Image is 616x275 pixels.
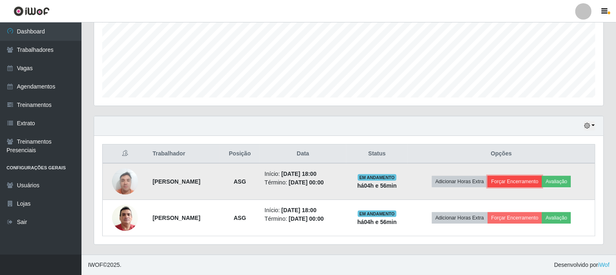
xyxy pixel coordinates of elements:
img: 1717722421644.jpeg [112,200,138,235]
strong: há 04 h e 56 min [357,219,397,225]
li: Início: [264,206,341,215]
span: EM ANDAMENTO [358,211,396,217]
time: [DATE] 18:00 [282,171,317,177]
time: [DATE] 00:00 [289,215,324,222]
strong: ASG [234,178,246,185]
button: Forçar Encerramento [488,212,542,224]
img: 1678478757284.jpeg [112,164,138,199]
strong: há 04 h e 56 min [357,182,397,189]
button: Avaliação [542,212,571,224]
li: Término: [264,215,341,223]
th: Data [260,144,346,164]
button: Forçar Encerramento [488,176,542,187]
button: Avaliação [542,176,571,187]
time: [DATE] 18:00 [282,207,317,213]
strong: [PERSON_NAME] [153,215,200,221]
img: CoreUI Logo [13,6,50,16]
span: EM ANDAMENTO [358,174,396,181]
strong: [PERSON_NAME] [153,178,200,185]
span: © 2025 . [88,261,121,269]
a: iWof [598,262,609,268]
th: Posição [220,144,260,164]
button: Adicionar Horas Extra [432,176,488,187]
th: Status [346,144,408,164]
strong: ASG [234,215,246,221]
span: Desenvolvido por [554,261,609,269]
th: Opções [408,144,595,164]
span: IWOF [88,262,103,268]
button: Adicionar Horas Extra [432,212,488,224]
th: Trabalhador [148,144,220,164]
li: Término: [264,178,341,187]
li: Início: [264,170,341,178]
time: [DATE] 00:00 [289,179,324,186]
